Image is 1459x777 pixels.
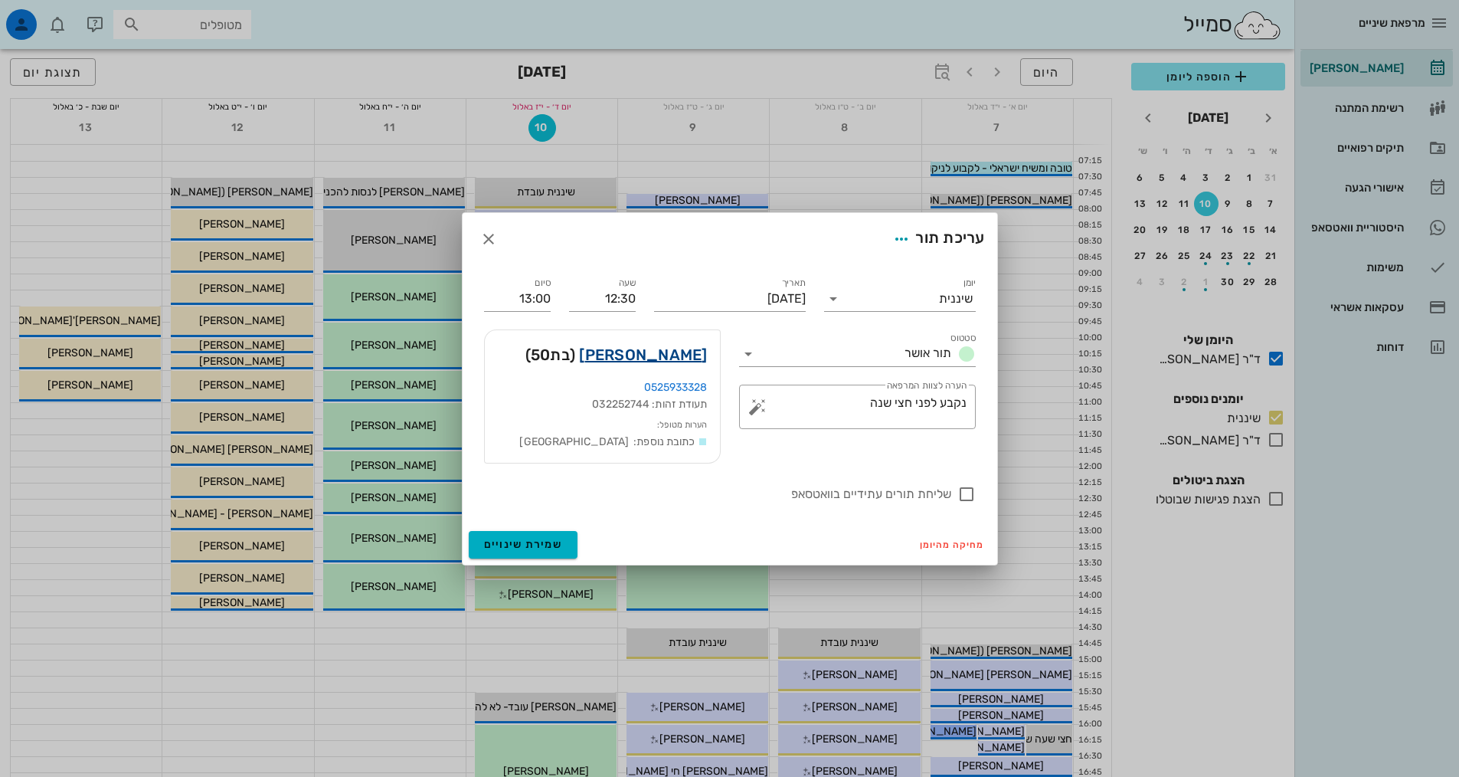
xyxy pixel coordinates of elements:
span: (בת ) [525,343,576,367]
label: שליחת תורים עתידיים בוואטסאפ [484,487,951,502]
label: סיום [535,277,551,289]
div: סטטוסתור אושר [739,342,976,366]
div: עריכת תור [888,225,984,253]
div: תעודת זהות: 032252744 [497,396,708,413]
span: 50 [531,346,551,364]
label: שעה [618,277,636,289]
label: תאריך [781,277,806,289]
a: 0525933328 [644,381,708,394]
button: מחיקה מהיומן [914,534,991,556]
span: תור אושר [905,346,951,360]
label: הערה לצוות המרפאה [886,380,966,392]
label: יומן [963,277,976,289]
span: מחיקה מהיומן [920,539,985,550]
span: שמירת שינויים [484,538,563,551]
span: כתובת נוספת: [GEOGRAPHIC_DATA] [519,435,695,448]
div: שיננית [939,292,973,306]
small: הערות מטופל: [657,420,707,430]
label: סטטוס [950,333,976,344]
button: שמירת שינויים [469,531,578,559]
a: [PERSON_NAME] [579,343,707,367]
div: יומןשיננית [824,287,976,311]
